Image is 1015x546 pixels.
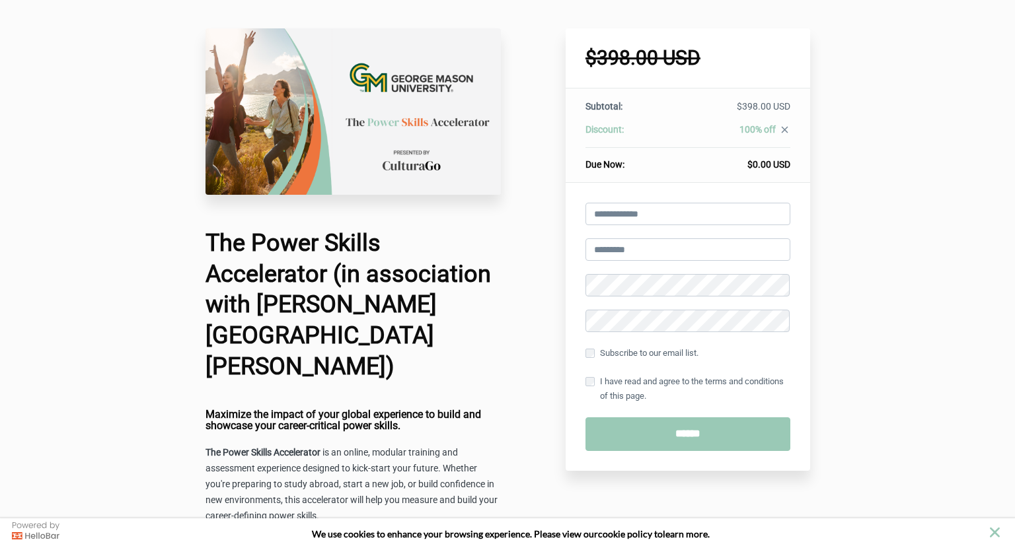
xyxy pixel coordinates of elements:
input: Subscribe to our email list. [585,349,595,358]
h1: The Power Skills Accelerator (in association with [PERSON_NAME][GEOGRAPHIC_DATA][PERSON_NAME]) [206,228,502,382]
h1: $398.00 USD [585,48,790,68]
span: $0.00 USD [747,159,790,170]
button: close [987,524,1003,541]
label: I have read and agree to the terms and conditions of this page. [585,374,790,403]
p: is an online, modular training and assessment experience designed to kick-start your future. Whet... [206,445,502,524]
strong: to [654,528,663,539]
a: cookie policy [598,528,652,539]
td: $398.00 USD [671,100,790,123]
span: Subtotal: [585,101,622,112]
a: close [776,124,790,139]
label: Subscribe to our email list. [585,346,698,360]
i: close [779,124,790,135]
span: We use cookies to enhance your browsing experience. Please view our [312,528,598,539]
input: I have read and agree to the terms and conditions of this page. [585,377,595,386]
span: learn more. [663,528,710,539]
th: Due Now: [585,148,671,172]
img: a3e68b-4460-fe2-a77a-207fc7264441_University_Check_Out_Page_17_.png [206,28,502,195]
th: Discount: [585,123,671,148]
span: 100% off [739,124,776,135]
h4: Maximize the impact of your global experience to build and showcase your career-critical power sk... [206,409,502,432]
strong: The Power Skills Accelerator [206,447,320,458]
